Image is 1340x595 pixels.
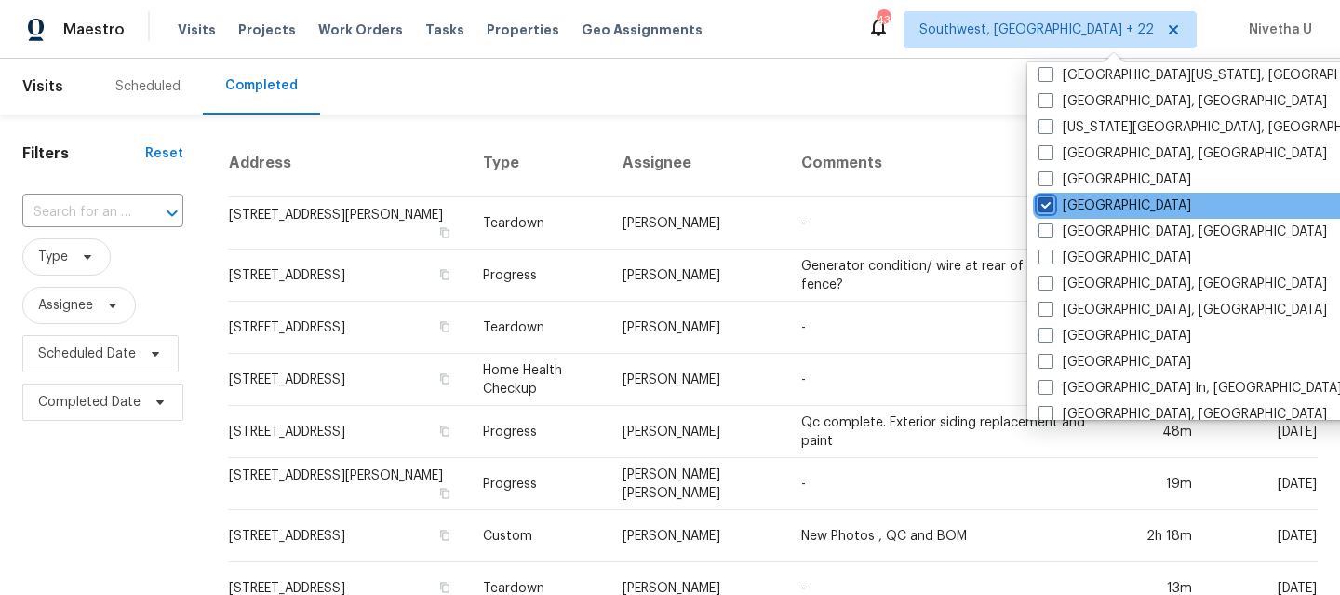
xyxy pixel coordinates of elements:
[228,197,468,250] td: [STREET_ADDRESS][PERSON_NAME]
[228,458,468,510] td: [STREET_ADDRESS][PERSON_NAME]
[1113,406,1207,458] td: 48m
[468,458,608,510] td: Progress
[468,406,608,458] td: Progress
[786,197,1113,250] td: -
[318,20,403,39] span: Work Orders
[468,354,608,406] td: Home Health Checkup
[178,20,216,39] span: Visits
[1241,20,1312,39] span: Nivetha U
[228,354,468,406] td: [STREET_ADDRESS]
[919,20,1154,39] span: Southwest, [GEOGRAPHIC_DATA] + 22
[436,527,453,544] button: Copy Address
[22,144,145,163] h1: Filters
[786,354,1113,406] td: -
[786,129,1113,197] th: Comments
[1113,510,1207,562] td: 2h 18m
[145,144,183,163] div: Reset
[786,458,1113,510] td: -
[786,406,1113,458] td: Qc complete. Exterior siding replacement and paint
[238,20,296,39] span: Projects
[1038,144,1327,163] label: [GEOGRAPHIC_DATA], [GEOGRAPHIC_DATA]
[468,510,608,562] td: Custom
[786,510,1113,562] td: New Photos , QC and BOM
[1113,458,1207,510] td: 19m
[436,318,453,335] button: Copy Address
[877,11,890,30] div: 431
[468,197,608,250] td: Teardown
[608,302,786,354] td: [PERSON_NAME]
[1038,275,1327,293] label: [GEOGRAPHIC_DATA], [GEOGRAPHIC_DATA]
[1038,405,1327,424] label: [GEOGRAPHIC_DATA], [GEOGRAPHIC_DATA]
[1038,327,1191,345] label: [GEOGRAPHIC_DATA]
[436,485,453,502] button: Copy Address
[487,20,559,39] span: Properties
[582,20,703,39] span: Geo Assignments
[228,406,468,458] td: [STREET_ADDRESS]
[1038,170,1191,189] label: [GEOGRAPHIC_DATA]
[468,302,608,354] td: Teardown
[38,248,68,266] span: Type
[38,345,136,363] span: Scheduled Date
[425,23,464,36] span: Tasks
[1038,353,1191,372] label: [GEOGRAPHIC_DATA]
[468,250,608,302] td: Progress
[608,250,786,302] td: [PERSON_NAME]
[225,76,298,95] div: Completed
[1038,92,1327,111] label: [GEOGRAPHIC_DATA], [GEOGRAPHIC_DATA]
[436,224,453,241] button: Copy Address
[436,266,453,283] button: Copy Address
[159,200,185,226] button: Open
[608,129,786,197] th: Assignee
[1207,510,1318,562] td: [DATE]
[1207,458,1318,510] td: [DATE]
[608,406,786,458] td: [PERSON_NAME]
[228,302,468,354] td: [STREET_ADDRESS]
[1038,249,1191,267] label: [GEOGRAPHIC_DATA]
[38,393,141,412] span: Completed Date
[63,20,125,39] span: Maestro
[22,198,131,227] input: Search for an address...
[786,302,1113,354] td: -
[1038,223,1327,241] label: [GEOGRAPHIC_DATA], [GEOGRAPHIC_DATA]
[22,66,63,107] span: Visits
[228,510,468,562] td: [STREET_ADDRESS]
[228,250,468,302] td: [STREET_ADDRESS]
[436,423,453,439] button: Copy Address
[608,458,786,510] td: [PERSON_NAME] [PERSON_NAME]
[468,129,608,197] th: Type
[1207,406,1318,458] td: [DATE]
[608,354,786,406] td: [PERSON_NAME]
[115,77,181,96] div: Scheduled
[786,250,1113,302] td: Generator condition/ wire at rear of home by fence?
[228,129,468,197] th: Address
[608,510,786,562] td: [PERSON_NAME]
[608,197,786,250] td: [PERSON_NAME]
[38,296,93,315] span: Assignee
[1038,196,1191,215] label: [GEOGRAPHIC_DATA]
[436,371,453,387] button: Copy Address
[1038,301,1327,319] label: [GEOGRAPHIC_DATA], [GEOGRAPHIC_DATA]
